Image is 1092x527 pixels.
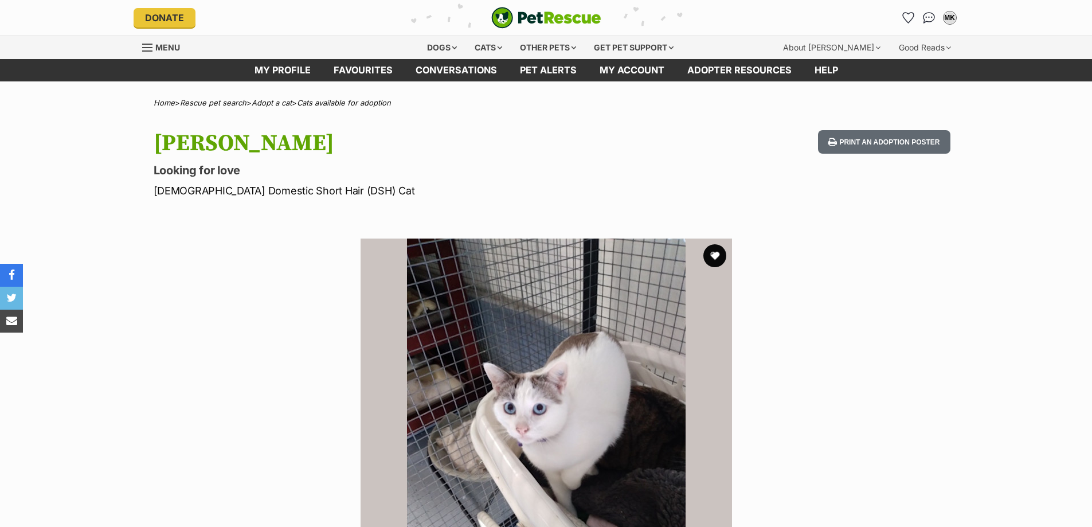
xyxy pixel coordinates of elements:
div: MK [944,12,956,24]
a: Favourites [322,59,404,81]
img: logo-cat-932fe2b9b8326f06289b0f2fb663e598f794de774fb13d1741a6617ecf9a85b4.svg [491,7,601,29]
a: Rescue pet search [180,98,246,107]
a: My account [588,59,676,81]
a: conversations [404,59,508,81]
a: PetRescue [491,7,601,29]
a: My profile [243,59,322,81]
p: Looking for love [154,162,639,178]
a: Pet alerts [508,59,588,81]
a: Donate [134,8,195,28]
img: chat-41dd97257d64d25036548639549fe6c8038ab92f7586957e7f3b1b290dea8141.svg [923,12,935,24]
div: Other pets [512,36,584,59]
a: Conversations [920,9,938,27]
a: Menu [142,36,188,57]
a: Adopt a cat [252,98,292,107]
p: [DEMOGRAPHIC_DATA] Domestic Short Hair (DSH) Cat [154,183,639,198]
button: favourite [703,244,726,267]
a: Help [803,59,850,81]
ul: Account quick links [899,9,959,27]
div: Get pet support [586,36,682,59]
a: Home [154,98,175,107]
a: Cats available for adoption [297,98,391,107]
div: Dogs [419,36,465,59]
div: Cats [467,36,510,59]
a: Favourites [899,9,918,27]
button: My account [941,9,959,27]
h1: [PERSON_NAME] [154,130,639,157]
div: Good Reads [891,36,959,59]
div: > > > [125,99,968,107]
a: Adopter resources [676,59,803,81]
div: About [PERSON_NAME] [775,36,889,59]
span: Menu [155,42,180,52]
button: Print an adoption poster [818,130,950,154]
